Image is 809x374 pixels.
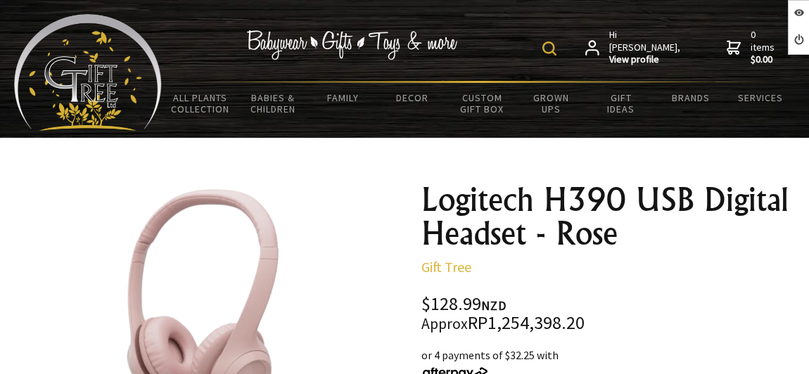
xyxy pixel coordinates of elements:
[238,83,308,124] a: Babies & Children
[725,83,795,112] a: Services
[162,83,238,124] a: All Plants Collection
[421,258,471,276] a: Gift Tree
[14,14,162,131] img: Babyware - Gifts - Toys and more...
[542,41,556,56] img: product search
[447,83,517,124] a: Custom Gift Box
[308,83,378,112] a: Family
[751,28,777,66] span: 0 items
[585,29,682,66] a: Hi [PERSON_NAME],View profile
[656,83,725,112] a: Brands
[421,183,798,250] h1: Logitech H390 USB Digital Headset - Rose
[378,83,447,112] a: Decor
[751,53,777,66] strong: $0.00
[609,53,682,66] strong: View profile
[421,295,798,333] div: $128.99 RP1,254,398.20
[609,29,682,66] span: Hi [PERSON_NAME],
[517,83,587,124] a: Grown Ups
[481,297,507,314] span: NZD
[586,83,656,124] a: Gift Ideas
[727,29,777,66] a: 0 items$0.00
[247,30,458,60] img: Babywear - Gifts - Toys & more
[421,314,468,333] small: Approx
